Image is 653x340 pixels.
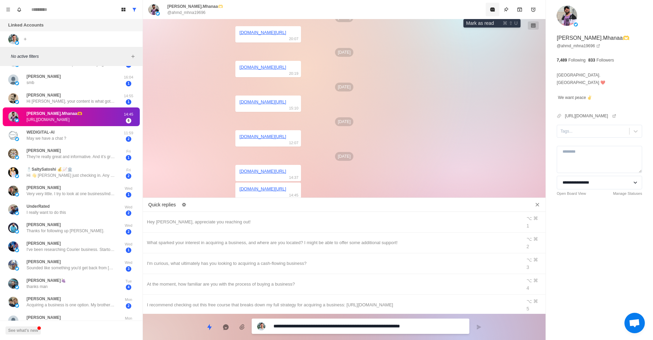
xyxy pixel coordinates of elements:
[27,154,115,160] p: They’re really great and informative. And it’s great to see the successes others have had. Had an...
[27,80,34,86] p: smb
[126,136,131,142] span: 2
[289,139,299,147] p: 12:07
[15,137,19,141] img: picture
[257,322,265,330] img: picture
[27,185,61,191] p: [PERSON_NAME]
[27,228,104,234] p: Thanks for following up [PERSON_NAME].
[239,186,286,191] a: [DOMAIN_NAME][URL]
[526,215,541,230] div: ⌥ ⌘ 1
[557,191,586,197] a: Open Board View
[15,248,19,252] img: picture
[27,166,72,172] p: 🧂SaltySatoshi 💰📈🏛️
[203,320,216,334] button: Quick replies
[15,155,19,159] img: picture
[126,285,131,290] span: 4
[120,149,137,154] p: Fri
[126,210,131,216] span: 2
[11,53,129,60] p: No active filters
[8,22,44,29] p: Linked Accounts
[126,155,131,160] span: 1
[8,297,18,307] img: picture
[239,99,286,104] a: [DOMAIN_NAME][URL]
[568,57,586,63] p: Following
[27,73,61,80] p: [PERSON_NAME]
[8,34,18,44] img: picture
[120,167,137,173] p: Fri
[574,22,578,27] img: picture
[120,112,137,117] p: 14:45
[14,4,24,15] button: Notifications
[27,117,70,123] p: [URL][DOMAIN_NAME]
[335,152,353,161] p: [DATE]
[129,4,140,15] button: Show all conversations
[8,167,18,177] img: picture
[15,304,19,308] img: picture
[126,248,131,253] span: 1
[120,130,137,136] p: 11:59
[15,100,19,104] img: picture
[526,297,541,312] div: ⌥ ⌘ 5
[27,247,115,253] p: I've been researching Courier business. Startong with my personal car and working up to a sprinte...
[126,192,131,198] span: 1
[289,174,299,181] p: 14:37
[120,186,137,191] p: Wed
[557,57,567,63] p: 7,489
[15,41,19,45] img: picture
[120,223,137,228] p: Wed
[3,4,14,15] button: Menu
[526,235,541,250] div: ⌥ ⌘ 2
[15,230,19,234] img: picture
[289,35,299,42] p: 20:07
[156,12,160,16] img: picture
[8,204,18,215] img: picture
[167,10,205,16] p: @ahmd_mhna19696
[15,267,19,271] img: picture
[27,277,66,284] p: [PERSON_NAME]🍇
[5,326,41,335] button: See what's new
[565,113,616,119] a: [URL][DOMAIN_NAME]
[120,241,137,247] p: Wed
[526,3,540,16] button: Add reminder
[120,278,137,284] p: Tue
[239,30,286,35] a: [DOMAIN_NAME][URL]
[126,229,131,235] span: 2
[167,3,223,10] p: [PERSON_NAME].Mhanaa🫶
[120,74,137,80] p: 16:04
[148,201,176,208] p: Quick replies
[289,70,299,77] p: 20:19
[557,43,600,49] a: @ahmd_mhna19696
[120,204,137,210] p: Wed
[613,191,642,197] a: Manage Statuses
[8,241,18,252] img: picture
[8,112,18,122] img: picture
[148,4,159,15] img: picture
[27,135,66,141] p: May we have a chat ?
[557,34,630,42] p: [PERSON_NAME].Mhanaa🫶
[472,320,486,334] button: Send message
[8,223,18,233] img: picture
[129,52,137,61] button: Add filters
[147,218,518,226] div: Hey [PERSON_NAME], appreciate you reaching out!
[15,192,19,197] img: picture
[21,35,29,43] button: Add account
[126,99,131,105] span: 1
[118,4,129,15] button: Board View
[126,81,131,86] span: 1
[335,48,353,57] p: [DATE]
[27,259,61,265] p: [PERSON_NAME]
[8,93,18,103] img: picture
[27,203,50,209] p: UnderRated
[289,104,299,112] p: 15:10
[486,3,499,16] button: Mark as read
[239,169,286,174] a: [DOMAIN_NAME][URL]
[27,191,115,197] p: Very very little. I try to look at one business/industry/segment each week, but everything Im doi...
[27,92,61,98] p: [PERSON_NAME]
[557,5,577,26] img: picture
[120,93,137,99] p: 14:55
[8,149,18,159] img: picture
[239,65,286,70] a: [DOMAIN_NAME][URL]
[289,191,299,199] p: 14:45
[126,303,131,309] span: 2
[147,239,518,247] div: What sparked your interest in acquiring a business, and where are you located? I might be able to...
[27,209,66,216] p: I really want to do this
